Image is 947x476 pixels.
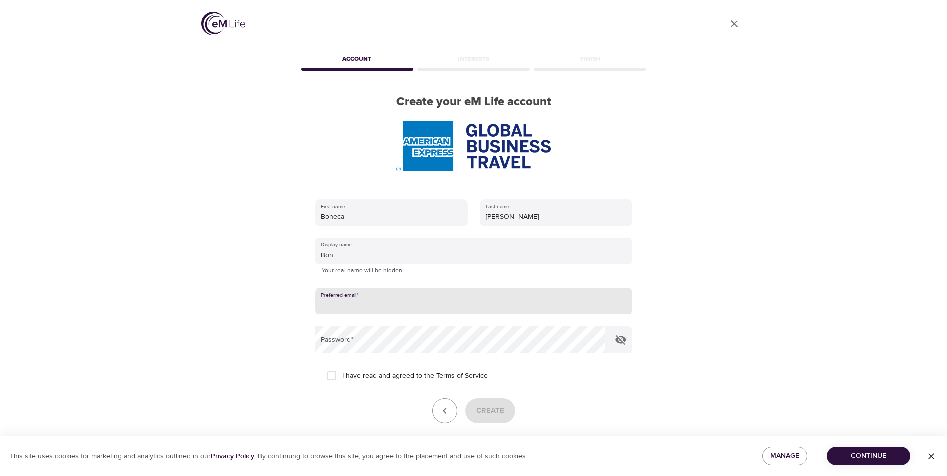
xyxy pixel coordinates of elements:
button: Continue [827,447,910,465]
img: logo [201,12,245,35]
button: Manage [762,447,807,465]
p: Your real name will be hidden. [322,266,626,276]
a: Privacy Policy [211,452,254,461]
a: Terms of Service [436,371,488,381]
span: Manage [770,450,799,462]
a: close [722,12,746,36]
h2: Create your eM Life account [299,95,648,109]
img: AmEx%20GBT%20logo.png [396,121,550,171]
span: Continue [835,450,902,462]
span: I have read and agreed to the [342,371,488,381]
